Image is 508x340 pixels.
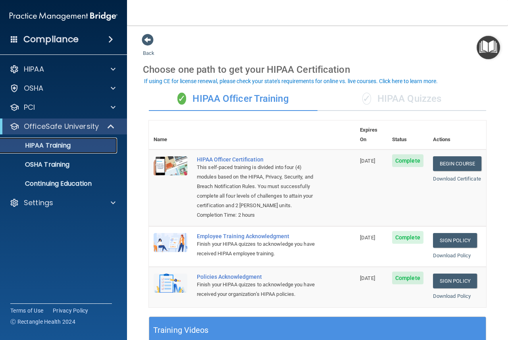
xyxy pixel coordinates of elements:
[387,120,428,150] th: Status
[392,272,423,284] span: Complete
[10,198,115,208] a: Settings
[5,142,71,150] p: HIPAA Training
[433,176,481,182] a: Download Certificate
[197,274,316,280] div: Policies Acknowledgment
[197,280,316,299] div: Finish your HIPAA quizzes to acknowledge you have received your organization’s HIPAA policies.
[362,93,371,105] span: ✓
[149,120,192,150] th: Name
[10,8,117,24] img: PMB logo
[355,120,387,150] th: Expires On
[143,77,439,85] button: If using CE for license renewal, please check your state's requirements for online vs. live cours...
[5,180,114,188] p: Continuing Education
[317,87,486,111] div: HIPAA Quizzes
[24,84,44,93] p: OSHA
[433,253,471,258] a: Download Policy
[24,122,99,131] p: OfficeSafe University
[10,103,115,112] a: PCI
[197,156,316,163] a: HIPAA Officer Certification
[360,158,375,164] span: [DATE]
[53,307,89,315] a: Privacy Policy
[433,233,477,248] a: Sign Policy
[360,235,375,241] span: [DATE]
[153,323,209,337] h5: Training Videos
[10,122,115,131] a: OfficeSafe University
[10,84,115,93] a: OSHA
[144,78,438,84] div: If using CE for license renewal, please check your state's requirements for online vs. live cours...
[143,58,492,81] div: Choose one path to get your HIPAA Certification
[24,103,35,112] p: PCI
[428,120,486,150] th: Actions
[433,156,481,171] a: Begin Course
[197,233,316,239] div: Employee Training Acknowledgment
[24,64,44,74] p: HIPAA
[197,163,316,210] div: This self-paced training is divided into four (4) modules based on the HIPAA, Privacy, Security, ...
[10,64,115,74] a: HIPAA
[177,93,186,105] span: ✓
[433,274,477,288] a: Sign Policy
[197,210,316,220] div: Completion Time: 2 hours
[392,231,423,244] span: Complete
[197,239,316,258] div: Finish your HIPAA quizzes to acknowledge you have received HIPAA employee training.
[477,36,500,59] button: Open Resource Center
[143,41,154,56] a: Back
[10,318,75,326] span: Ⓒ Rectangle Health 2024
[392,154,423,167] span: Complete
[24,198,53,208] p: Settings
[23,34,79,45] h4: Compliance
[5,161,69,169] p: OSHA Training
[433,293,471,299] a: Download Policy
[149,87,317,111] div: HIPAA Officer Training
[10,307,43,315] a: Terms of Use
[360,275,375,281] span: [DATE]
